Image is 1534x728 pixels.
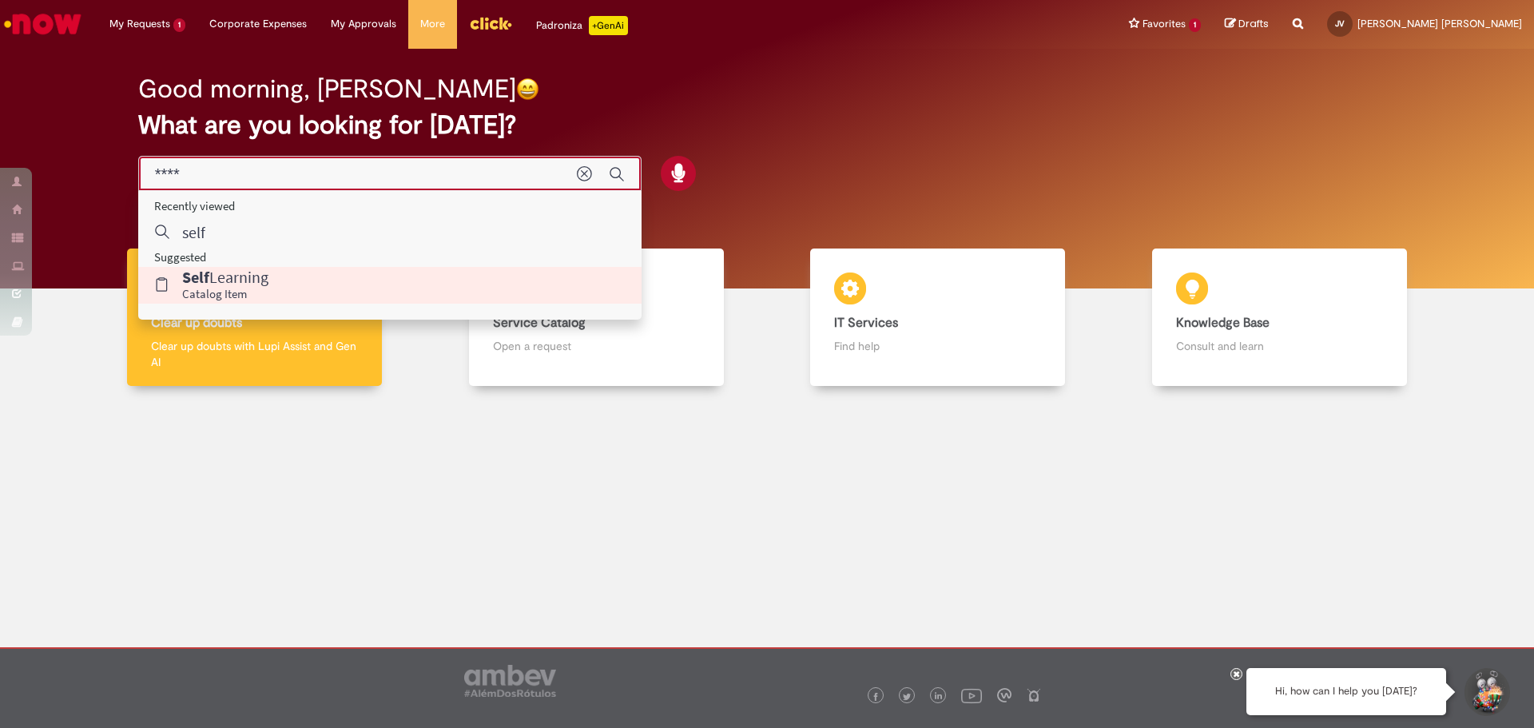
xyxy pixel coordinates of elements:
[767,249,1109,387] a: IT Services Find help
[1027,688,1041,702] img: logo_footer_naosei.png
[209,16,307,32] span: Corporate Expenses
[2,8,84,40] img: ServiceNow
[903,693,911,701] img: logo_footer_twitter.png
[1189,18,1201,32] span: 1
[331,16,396,32] span: My Approvals
[173,18,185,32] span: 1
[961,685,982,706] img: logo_footer_youtube.png
[1238,16,1269,31] span: Drafts
[109,16,170,32] span: My Requests
[151,338,358,370] p: Clear up doubts with Lupi Assist and Gen AI
[469,11,512,35] img: click_logo_yellow_360x200.png
[138,75,516,103] h2: Good morning, [PERSON_NAME]
[935,692,943,702] img: logo_footer_linkedin.png
[1176,338,1383,354] p: Consult and learn
[1246,668,1446,715] div: Hi, how can I help you [DATE]?
[493,315,586,331] b: Service Catalog
[1225,17,1269,32] a: Drafts
[997,688,1011,702] img: logo_footer_workplace.png
[1143,16,1186,32] span: Favorites
[420,16,445,32] span: More
[84,249,426,387] a: Clear up doubts Clear up doubts with Lupi Assist and Gen AI
[464,665,556,697] img: logo_footer_ambev_rotulo_gray.png
[138,111,1397,139] h2: What are you looking for [DATE]?
[536,16,628,35] div: Padroniza
[151,315,242,331] b: Clear up doubts
[1109,249,1451,387] a: Knowledge Base Consult and learn
[1462,668,1510,716] button: Start Support Conversation
[872,693,880,701] img: logo_footer_facebook.png
[589,16,628,35] p: +GenAi
[1176,315,1270,331] b: Knowledge Base
[834,315,898,331] b: IT Services
[834,338,1041,354] p: Find help
[493,338,700,354] p: Open a request
[516,78,539,101] img: happy-face.png
[1335,18,1345,29] span: JV
[1357,17,1522,30] span: [PERSON_NAME] [PERSON_NAME]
